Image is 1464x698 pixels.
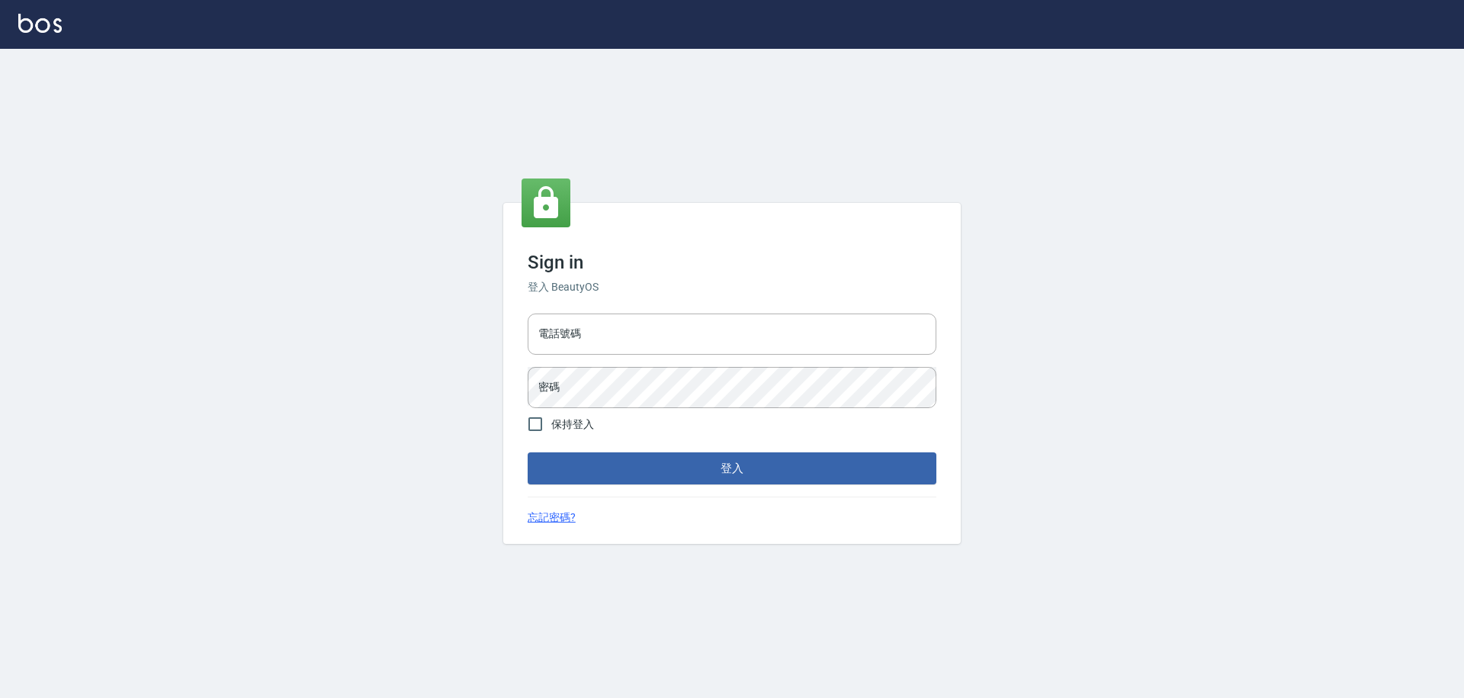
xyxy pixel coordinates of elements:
a: 忘記密碼? [528,510,576,526]
h6: 登入 BeautyOS [528,279,936,295]
h3: Sign in [528,252,936,273]
img: Logo [18,14,62,33]
button: 登入 [528,452,936,484]
span: 保持登入 [551,417,594,433]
